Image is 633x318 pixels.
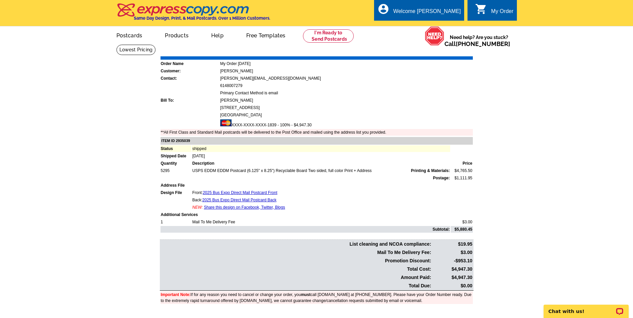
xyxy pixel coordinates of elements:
[220,82,473,89] td: 6148007279
[220,97,473,104] td: [PERSON_NAME]
[161,211,473,218] td: Additional Services
[161,265,432,273] td: Total Cost:
[451,167,472,174] td: $4,765.50
[451,219,472,225] td: $3.00
[192,219,450,225] td: Mail To Me Delivery Fee
[539,297,633,318] iframe: LiveChat chat widget
[220,90,473,96] td: Primary Contact Method is email
[106,27,153,43] a: Postcards
[192,145,450,152] td: shipped
[220,119,473,128] td: XXXX-XXXX-XXXX-1839 - 100% - $4,947.30
[161,167,192,174] td: 5295
[432,240,472,248] td: $19.95
[192,167,450,174] td: USPS EDDM EDDM Postcard (6.125" x 8.25") Recyclable Board Two sided, full color Print + Address
[134,16,270,21] h4: Same Day Design, Print, & Mail Postcards. Over 1 Million Customers.
[161,75,219,82] td: Contact:
[220,119,232,126] img: mast.gif
[432,274,472,281] td: $4,947.30
[161,240,432,248] td: List cleaning and NCOA compliance:
[116,8,270,21] a: Same Day Design, Print, & Mail Postcards. Over 1 Million Customers.
[301,292,311,297] b: must
[161,282,432,290] td: Total Due:
[202,198,276,202] a: 2025 Bus Expo Direct Mail Postcard Back
[220,68,473,74] td: [PERSON_NAME]
[161,137,473,145] td: ITEM ID 2935039
[220,75,473,82] td: [PERSON_NAME][EMAIL_ADDRESS][DOMAIN_NAME]
[161,60,219,67] td: Order Name
[432,257,472,265] td: -$953.10
[161,219,192,225] td: 1
[161,182,192,189] td: Address File
[154,27,199,43] a: Products
[161,291,473,304] td: If for any reason you need to cancel or change your order, you call [DOMAIN_NAME] at [PHONE_NUMBE...
[220,104,473,111] td: [STREET_ADDRESS]
[161,257,432,265] td: Promotion Discount:
[192,189,450,196] td: Front:
[204,205,285,210] a: Share this design on Facebook, Twitter, Blogs
[161,189,192,196] td: Design File
[425,26,444,46] img: help
[444,40,510,47] span: Call
[192,160,450,167] td: Description
[236,27,296,43] a: Free Templates
[475,7,514,16] a: shopping_cart My Order
[411,168,450,174] span: Printing & Materials:
[433,176,450,180] strong: Postage:
[451,160,472,167] td: Price
[456,40,510,47] a: [PHONE_NUMBER]
[491,8,514,18] div: My Order
[161,160,192,167] td: Quantity
[475,3,487,15] i: shopping_cart
[451,226,472,233] td: $5,880.45
[161,129,473,136] td: **All First Class and Standard Mail postcards will be delivered to the Post Office and mailed usi...
[161,153,192,159] td: Shipped Date
[377,3,389,15] i: account_circle
[432,282,472,290] td: $0.00
[203,190,277,195] a: 2025 Bus Expo Direct Mail Postcard Front
[201,27,234,43] a: Help
[220,60,473,67] td: My Order [DATE]
[432,265,472,273] td: $4,947.30
[161,97,219,104] td: Bill To:
[161,68,219,74] td: Customer:
[444,34,514,47] span: Need help? Are you stuck?
[161,226,450,233] td: Subtotal:
[393,8,461,18] div: Welcome [PERSON_NAME]
[161,145,192,152] td: Status
[220,112,473,118] td: [GEOGRAPHIC_DATA]
[432,249,472,256] td: $3.00
[161,274,432,281] td: Amount Paid:
[192,205,203,210] span: NEW:
[161,292,191,297] font: Important Note:
[161,249,432,256] td: Mail To Me Delivery Fee:
[192,197,450,203] td: Back:
[451,175,472,181] td: $1,111.95
[192,153,450,159] td: [DATE]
